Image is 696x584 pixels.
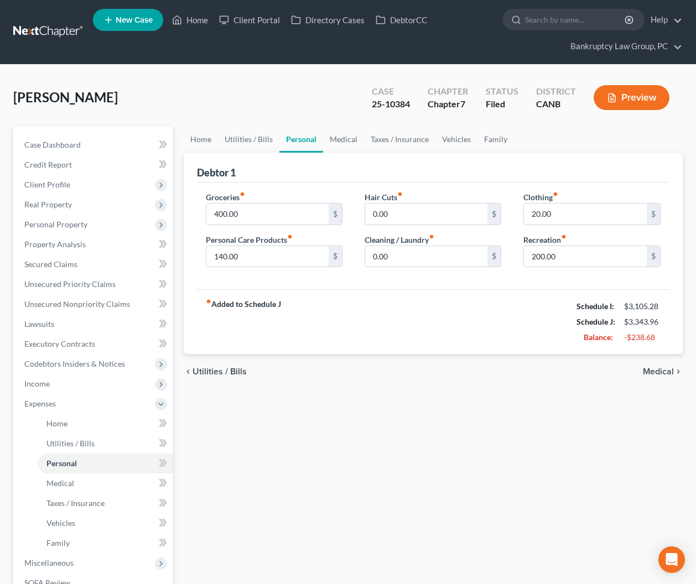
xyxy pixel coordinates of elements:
[38,414,173,434] a: Home
[24,140,81,149] span: Case Dashboard
[524,204,647,225] input: --
[24,180,70,189] span: Client Profile
[184,126,218,153] a: Home
[561,234,567,239] i: fiber_manual_record
[584,332,613,342] strong: Balance:
[24,359,125,368] span: Codebtors Insiders & Notices
[24,239,86,249] span: Property Analysis
[193,367,247,376] span: Utilities / Bills
[24,558,74,567] span: Miscellaneous
[365,246,488,267] input: --
[365,234,434,246] label: Cleaning / Laundry
[525,9,626,30] input: Search by name...
[38,533,173,553] a: Family
[206,299,211,304] i: fiber_manual_record
[240,191,245,197] i: fiber_manual_record
[167,10,214,30] a: Home
[487,204,501,225] div: $
[435,126,477,153] a: Vehicles
[38,453,173,473] a: Personal
[594,85,669,110] button: Preview
[658,546,685,573] div: Open Intercom Messenger
[553,191,558,197] i: fiber_manual_record
[38,434,173,453] a: Utilities / Bills
[13,89,118,105] span: [PERSON_NAME]
[24,399,56,408] span: Expenses
[184,367,247,376] button: chevron_left Utilities / Bills
[365,204,488,225] input: --
[24,279,116,289] span: Unsecured Priority Claims
[576,301,614,311] strong: Schedule I:
[329,246,342,267] div: $
[24,220,87,229] span: Personal Property
[206,246,329,267] input: --
[460,98,465,109] span: 7
[46,498,105,508] span: Taxes / Insurance
[624,332,661,343] div: -$238.68
[15,314,173,334] a: Lawsuits
[397,191,403,197] i: fiber_manual_record
[206,234,293,246] label: Personal Care Products
[214,10,285,30] a: Client Portal
[15,274,173,294] a: Unsecured Priority Claims
[523,234,567,246] label: Recreation
[15,155,173,175] a: Credit Report
[184,367,193,376] i: chevron_left
[206,204,329,225] input: --
[647,204,660,225] div: $
[46,518,75,528] span: Vehicles
[329,204,342,225] div: $
[24,339,95,348] span: Executory Contracts
[15,135,173,155] a: Case Dashboard
[24,379,50,388] span: Income
[536,98,576,111] div: CANB
[24,299,130,309] span: Unsecured Nonpriority Claims
[15,294,173,314] a: Unsecured Nonpriority Claims
[674,367,683,376] i: chevron_right
[643,367,683,376] button: Medical chevron_right
[46,478,74,488] span: Medical
[323,126,364,153] a: Medical
[565,36,682,56] a: Bankruptcy Law Group, PC
[428,98,468,111] div: Chapter
[486,85,518,98] div: Status
[486,98,518,111] div: Filed
[15,254,173,274] a: Secured Claims
[364,126,435,153] a: Taxes / Insurance
[365,191,403,203] label: Hair Cuts
[536,85,576,98] div: District
[487,246,501,267] div: $
[624,316,661,327] div: $3,343.96
[38,473,173,493] a: Medical
[38,493,173,513] a: Taxes / Insurance
[523,191,558,203] label: Clothing
[46,419,67,428] span: Home
[15,334,173,354] a: Executory Contracts
[46,439,95,448] span: Utilities / Bills
[372,98,410,111] div: 25-10384
[24,319,54,328] span: Lawsuits
[197,166,236,179] div: Debtor 1
[428,85,468,98] div: Chapter
[372,85,410,98] div: Case
[46,458,77,468] span: Personal
[287,234,293,239] i: fiber_manual_record
[24,259,77,269] span: Secured Claims
[647,246,660,267] div: $
[370,10,433,30] a: DebtorCC
[576,317,615,326] strong: Schedule J:
[206,191,245,203] label: Groceries
[645,10,682,30] a: Help
[24,200,72,209] span: Real Property
[429,234,434,239] i: fiber_manual_record
[524,246,647,267] input: --
[279,126,323,153] a: Personal
[643,367,674,376] span: Medical
[116,16,153,24] span: New Case
[624,301,661,312] div: $3,105.28
[206,299,281,345] strong: Added to Schedule J
[477,126,514,153] a: Family
[46,538,70,547] span: Family
[218,126,279,153] a: Utilities / Bills
[15,234,173,254] a: Property Analysis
